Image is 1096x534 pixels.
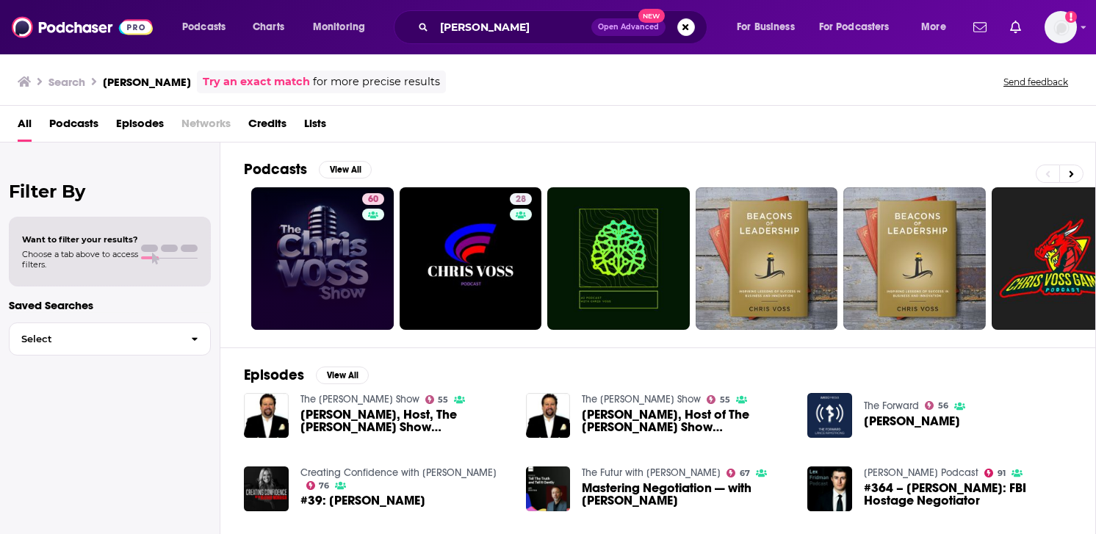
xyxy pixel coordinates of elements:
[864,482,1072,507] span: #364 – [PERSON_NAME]: FBI Hostage Negotiator
[582,482,790,507] a: Mastering Negotiation — with Chris Voss
[22,249,138,270] span: Choose a tab above to access filters.
[438,397,448,403] span: 55
[9,298,211,312] p: Saved Searches
[172,15,245,39] button: open menu
[116,112,164,142] a: Episodes
[998,470,1006,477] span: 91
[425,395,449,404] a: 55
[582,393,701,405] a: The Rick Smith Show
[313,17,365,37] span: Monitoring
[1045,11,1077,43] span: Logged in as EllaRoseMurphy
[300,466,497,479] a: Creating Confidence with Heather Monahan
[1004,15,1027,40] a: Show notifications dropdown
[737,17,795,37] span: For Business
[864,400,919,412] a: The Forward
[582,408,790,433] a: Chris Voss, Host of The Chris Voss Show @CHRISVOSS @CHRISVOSSSHOW
[727,469,750,477] a: 67
[319,161,372,178] button: View All
[999,76,1072,88] button: Send feedback
[300,408,508,433] a: Chris Voss, Host, The Chris Voss Show @CHRISVOSS @CHRISVOSSSHOW
[253,17,284,37] span: Charts
[740,470,750,477] span: 67
[362,193,384,205] a: 60
[408,10,721,44] div: Search podcasts, credits, & more...
[10,334,179,344] span: Select
[1045,11,1077,43] img: User Profile
[925,401,948,410] a: 56
[1045,11,1077,43] button: Show profile menu
[368,192,378,207] span: 60
[807,393,852,438] img: Chris Voss
[12,13,153,41] img: Podchaser - Follow, Share and Rate Podcasts
[316,367,369,384] button: View All
[300,393,419,405] a: The Rick Smith Show
[9,322,211,356] button: Select
[244,466,289,511] img: #39: Chris Voss
[244,160,372,178] a: PodcastsView All
[707,395,730,404] a: 55
[306,481,330,490] a: 76
[510,193,532,205] a: 28
[243,15,293,39] a: Charts
[48,75,85,89] h3: Search
[516,192,526,207] span: 28
[244,366,304,384] h2: Episodes
[22,234,138,245] span: Want to filter your results?
[810,15,911,39] button: open menu
[526,466,571,511] img: Mastering Negotiation — with Chris Voss
[591,18,666,36] button: Open AdvancedNew
[18,112,32,142] a: All
[9,181,211,202] h2: Filter By
[911,15,965,39] button: open menu
[434,15,591,39] input: Search podcasts, credits, & more...
[1065,11,1077,23] svg: Email not verified
[819,17,890,37] span: For Podcasters
[720,397,730,403] span: 55
[203,73,310,90] a: Try an exact match
[582,466,721,479] a: The Futur with Chris Do
[300,408,508,433] span: [PERSON_NAME], Host, The [PERSON_NAME] Show @CHRISVOSS @CHRISVOSSSHOW
[864,482,1072,507] a: #364 – Chris Voss: FBI Hostage Negotiator
[304,112,326,142] a: Lists
[807,466,852,511] img: #364 – Chris Voss: FBI Hostage Negotiator
[313,73,440,90] span: for more precise results
[181,112,231,142] span: Networks
[598,24,659,31] span: Open Advanced
[864,415,960,427] a: Chris Voss
[967,15,992,40] a: Show notifications dropdown
[303,15,384,39] button: open menu
[938,403,948,409] span: 56
[49,112,98,142] a: Podcasts
[984,469,1006,477] a: 91
[300,494,425,507] span: #39: [PERSON_NAME]
[526,393,571,438] img: Chris Voss, Host of The Chris Voss Show @CHRISVOSS @CHRISVOSSSHOW
[864,466,978,479] a: Lex Fridman Podcast
[244,393,289,438] img: Chris Voss, Host, The Chris Voss Show @CHRISVOSS @CHRISVOSSSHOW
[103,75,191,89] h3: [PERSON_NAME]
[864,415,960,427] span: [PERSON_NAME]
[300,494,425,507] a: #39: Chris Voss
[638,9,665,23] span: New
[248,112,286,142] a: Credits
[244,366,369,384] a: EpisodesView All
[182,17,226,37] span: Podcasts
[921,17,946,37] span: More
[251,187,394,330] a: 60
[582,408,790,433] span: [PERSON_NAME], Host of The [PERSON_NAME] Show @CHRISVOSS @CHRISVOSSSHOW
[319,483,329,489] span: 76
[727,15,813,39] button: open menu
[582,482,790,507] span: Mastering Negotiation — with [PERSON_NAME]
[244,160,307,178] h2: Podcasts
[400,187,542,330] a: 28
